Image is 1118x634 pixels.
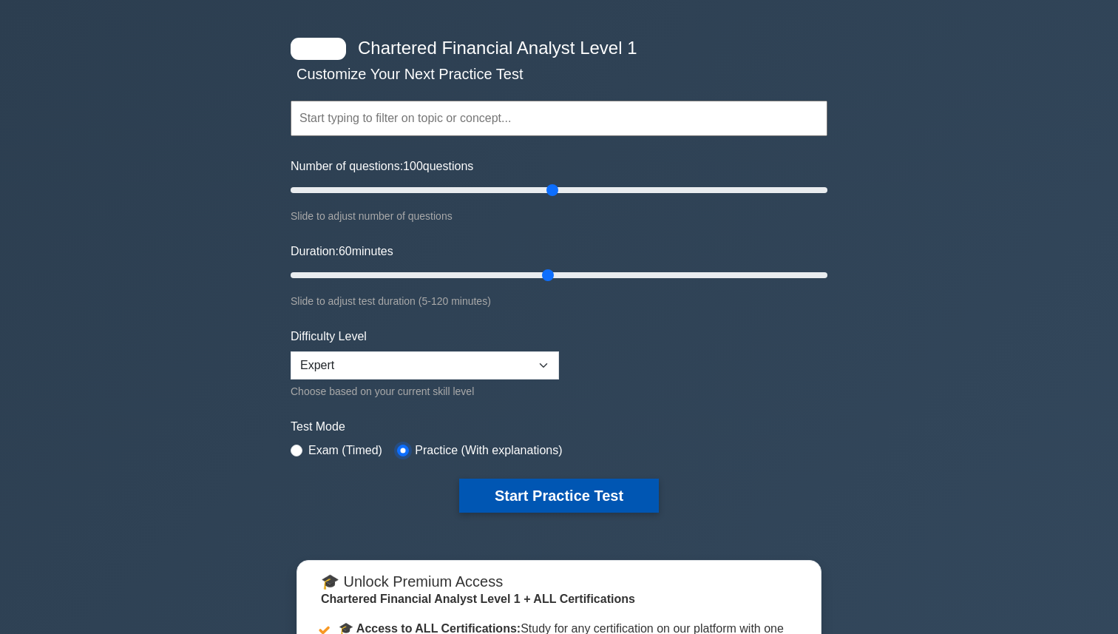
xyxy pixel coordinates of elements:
[415,442,562,459] label: Practice (With explanations)
[291,101,827,136] input: Start typing to filter on topic or concept...
[291,292,827,310] div: Slide to adjust test duration (5-120 minutes)
[308,442,382,459] label: Exam (Timed)
[291,158,473,175] label: Number of questions: questions
[291,418,827,436] label: Test Mode
[403,160,423,172] span: 100
[291,382,559,400] div: Choose based on your current skill level
[291,243,393,260] label: Duration: minutes
[352,38,755,59] h4: Chartered Financial Analyst Level 1
[291,328,367,345] label: Difficulty Level
[339,245,352,257] span: 60
[291,207,827,225] div: Slide to adjust number of questions
[459,479,659,513] button: Start Practice Test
